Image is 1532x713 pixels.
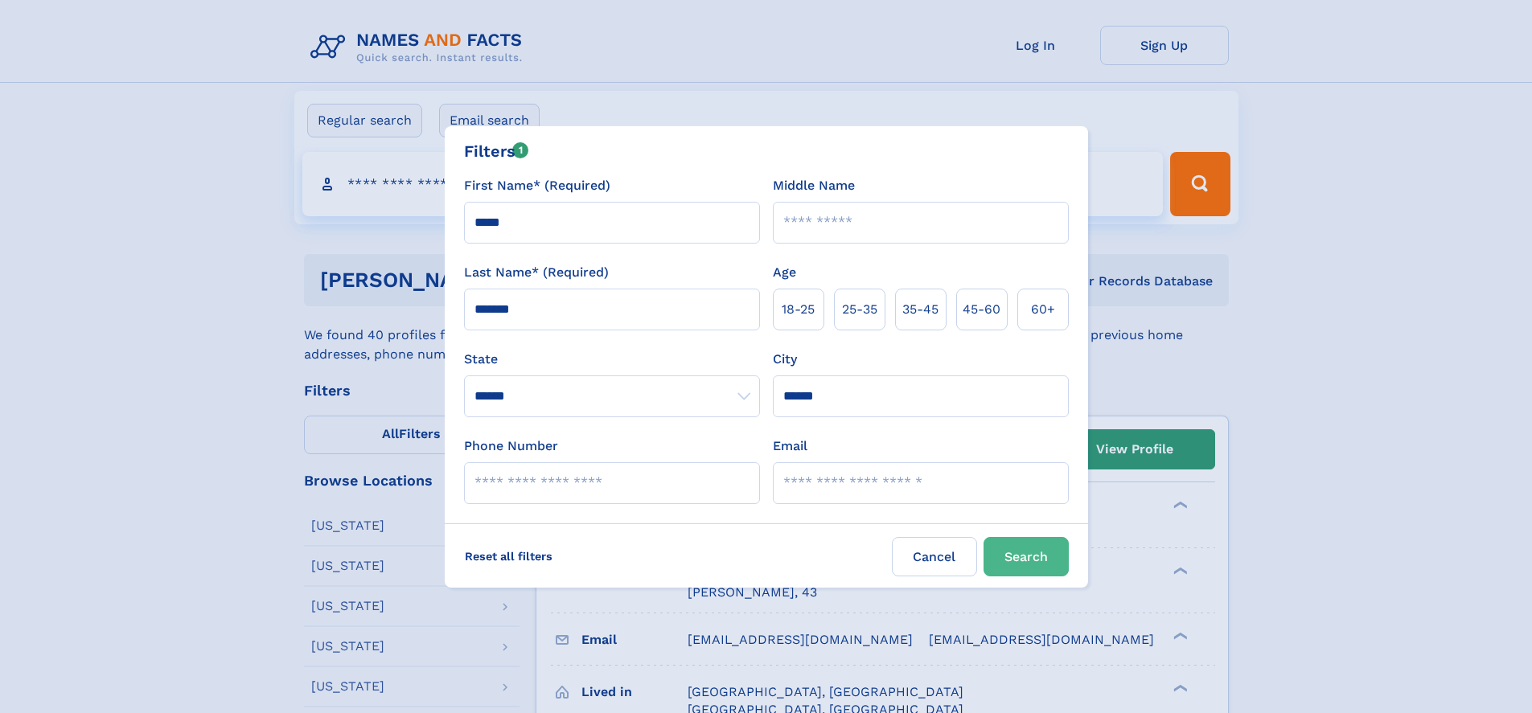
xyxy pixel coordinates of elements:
span: 60+ [1031,300,1055,319]
label: First Name* (Required) [464,176,610,195]
label: Phone Number [464,436,558,456]
button: Search [984,537,1069,576]
label: State [464,350,760,369]
label: Cancel [892,537,977,576]
label: City [773,350,797,369]
label: Age [773,263,796,282]
span: 25‑35 [842,300,877,319]
label: Email [773,436,807,456]
label: Reset all filters [454,537,563,576]
div: Filters [464,139,529,163]
span: 45‑60 [963,300,1000,319]
span: 18‑25 [782,300,815,319]
span: 35‑45 [902,300,939,319]
label: Last Name* (Required) [464,263,609,282]
label: Middle Name [773,176,855,195]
